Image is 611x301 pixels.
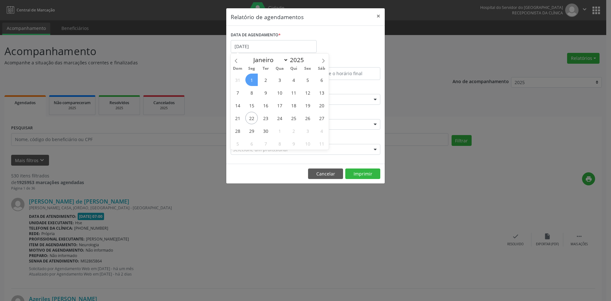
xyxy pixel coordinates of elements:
span: Sáb [315,67,329,71]
span: Qua [273,67,287,71]
span: Setembro 21, 2025 [231,112,244,124]
span: Outubro 5, 2025 [231,137,244,150]
span: Outubro 9, 2025 [287,137,300,150]
span: Outubro 8, 2025 [273,137,286,150]
span: Setembro 3, 2025 [273,74,286,86]
span: Setembro 8, 2025 [245,86,258,99]
span: Setembro 23, 2025 [259,112,272,124]
span: Setembro 19, 2025 [301,99,314,111]
span: Setembro 12, 2025 [301,86,314,99]
span: Ter [259,67,273,71]
span: Setembro 6, 2025 [315,74,328,86]
span: Outubro 2, 2025 [287,125,300,137]
span: Setembro 10, 2025 [273,86,286,99]
span: Outubro 1, 2025 [273,125,286,137]
span: Setembro 1, 2025 [245,74,258,86]
span: Outubro 7, 2025 [259,137,272,150]
span: Setembro 13, 2025 [315,86,328,99]
span: Setembro 24, 2025 [273,112,286,124]
span: Seg [245,67,259,71]
input: Selecione uma data ou intervalo [231,40,317,53]
span: Setembro 20, 2025 [315,99,328,111]
span: Setembro 9, 2025 [259,86,272,99]
button: Close [372,8,385,24]
button: Imprimir [345,168,380,179]
span: Setembro 30, 2025 [259,125,272,137]
span: Setembro 14, 2025 [231,99,244,111]
span: Agosto 31, 2025 [231,74,244,86]
span: Setembro 2, 2025 [259,74,272,86]
span: Setembro 22, 2025 [245,112,258,124]
label: DATA DE AGENDAMENTO [231,30,281,40]
span: Setembro 28, 2025 [231,125,244,137]
span: Setembro 25, 2025 [287,112,300,124]
span: Setembro 26, 2025 [301,112,314,124]
span: Setembro 27, 2025 [315,112,328,124]
span: Selecione um profissional [233,146,288,153]
span: Outubro 11, 2025 [315,137,328,150]
span: Outubro 4, 2025 [315,125,328,137]
input: Year [288,56,309,64]
span: Outubro 3, 2025 [301,125,314,137]
span: Dom [231,67,245,71]
h5: Relatório de agendamentos [231,13,304,21]
span: Setembro 5, 2025 [301,74,314,86]
button: Cancelar [308,168,343,179]
span: Setembro 7, 2025 [231,86,244,99]
label: ATÉ [307,57,380,67]
input: Selecione o horário final [307,67,380,80]
span: Outubro 6, 2025 [245,137,258,150]
span: Setembro 18, 2025 [287,99,300,111]
span: Setembro 11, 2025 [287,86,300,99]
span: Outubro 10, 2025 [301,137,314,150]
span: Setembro 29, 2025 [245,125,258,137]
span: Setembro 16, 2025 [259,99,272,111]
span: Setembro 4, 2025 [287,74,300,86]
span: Setembro 17, 2025 [273,99,286,111]
span: Qui [287,67,301,71]
span: Setembro 15, 2025 [245,99,258,111]
span: Sex [301,67,315,71]
select: Month [250,55,288,64]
